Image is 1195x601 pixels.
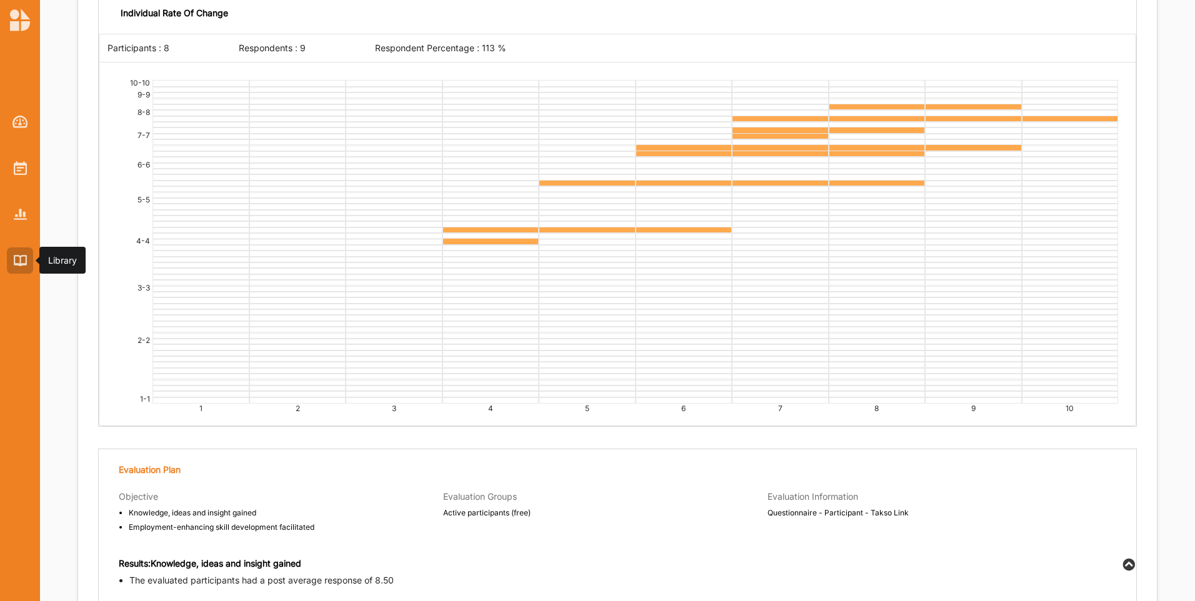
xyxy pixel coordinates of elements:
div: 7-7 [117,133,152,139]
div: 5 [539,402,635,408]
div: 9-9 [117,92,152,97]
a: Reports [7,201,33,227]
img: Activities [14,161,27,175]
label: Evaluation Plan [119,464,181,475]
span: Evaluation Groups [443,491,517,502]
div: 8-8 [117,109,152,115]
img: Reports [14,209,27,219]
div: 4-4 [117,238,152,244]
span: Employment-enhancing skill development facilitated [129,522,423,533]
span: Knowledge, ideas and insight gained [129,507,423,519]
a: Library [7,247,33,274]
div: 2-2 [117,338,152,344]
div: 3 [346,402,442,408]
img: Library [14,255,27,266]
div: 10 [1022,402,1118,408]
div: Library [48,254,77,267]
img: Dashboard [12,116,28,128]
div: 1-1 [117,397,152,402]
div: 6-6 [117,162,152,168]
div: 8 [829,402,925,408]
div: 4 [442,402,539,408]
div: 1 [152,402,249,408]
div: Respondent Percentage : 113 % [374,42,550,54]
div: 9 [925,402,1021,408]
div: Respondents : 9 [238,42,349,54]
div: 10-10 [117,80,152,86]
li: The evaluated participants had a post average response of 8.50 [129,574,1136,587]
span: Evaluation Information [767,491,858,502]
div: Participants : 8 [107,42,213,54]
div: 2 [249,402,346,408]
a: Dashboard [7,109,33,135]
label: Results: Knowledge, ideas and insight gained [119,557,301,570]
div: 5-5 [117,197,152,203]
img: logo [10,9,30,31]
span: Questionnaire - Participant - Takso Link [767,508,909,517]
div: 3-3 [117,285,152,291]
span: Active participants (free) [443,507,747,519]
div: 7 [732,402,828,408]
span: Objective [119,491,158,502]
a: Activities [7,155,33,181]
div: 6 [636,402,732,408]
